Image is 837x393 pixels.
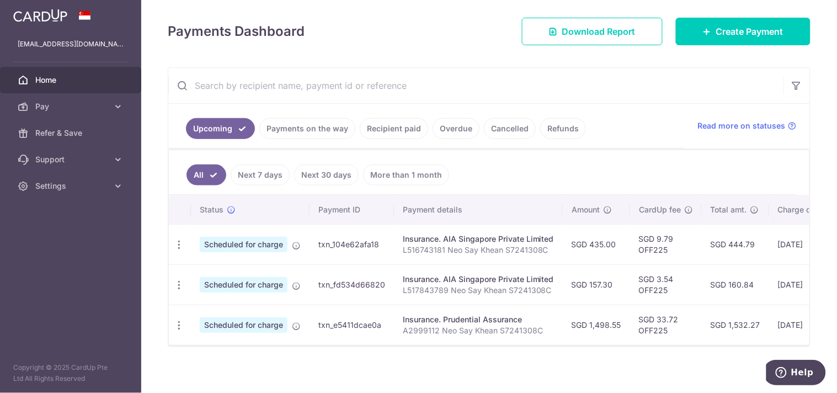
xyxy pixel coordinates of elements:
[766,360,826,387] iframe: Opens a widget where you can find more information
[716,25,783,38] span: Create Payment
[630,224,702,264] td: SGD 9.79 OFF225
[403,285,554,296] p: L517843789 Neo Say Khean S7241308C
[168,68,783,103] input: Search by recipient name, payment id or reference
[563,264,630,305] td: SGD 157.30
[13,9,67,22] img: CardUp
[702,264,769,305] td: SGD 160.84
[200,237,287,252] span: Scheduled for charge
[35,128,108,139] span: Refer & Save
[35,154,108,165] span: Support
[484,118,536,139] a: Cancelled
[562,25,636,38] span: Download Report
[35,75,108,86] span: Home
[200,317,287,333] span: Scheduled for charge
[294,164,359,185] a: Next 30 days
[676,18,811,45] a: Create Payment
[200,204,223,215] span: Status
[360,118,428,139] a: Recipient paid
[630,264,702,305] td: SGD 3.54 OFF225
[702,224,769,264] td: SGD 444.79
[711,204,747,215] span: Total amt.
[778,204,823,215] span: Charge date
[310,224,394,264] td: txn_104e62afa18
[698,120,786,131] span: Read more on statuses
[310,195,394,224] th: Payment ID
[540,118,586,139] a: Refunds
[522,18,663,45] a: Download Report
[186,118,255,139] a: Upcoming
[231,164,290,185] a: Next 7 days
[433,118,479,139] a: Overdue
[403,245,554,256] p: L516743181 Neo Say Khean S7241308C
[200,277,287,293] span: Scheduled for charge
[563,305,630,345] td: SGD 1,498.55
[403,274,554,285] div: Insurance. AIA Singapore Private Limited
[563,224,630,264] td: SGD 435.00
[168,22,305,41] h4: Payments Dashboard
[702,305,769,345] td: SGD 1,532.27
[394,195,563,224] th: Payment details
[310,264,394,305] td: txn_fd534d66820
[403,314,554,325] div: Insurance. Prudential Assurance
[572,204,600,215] span: Amount
[363,164,449,185] a: More than 1 month
[310,305,394,345] td: txn_e5411dcae0a
[259,118,355,139] a: Payments on the way
[186,164,226,185] a: All
[35,101,108,112] span: Pay
[698,120,797,131] a: Read more on statuses
[639,204,681,215] span: CardUp fee
[35,180,108,192] span: Settings
[403,233,554,245] div: Insurance. AIA Singapore Private Limited
[630,305,702,345] td: SGD 33.72 OFF225
[18,39,124,50] p: [EMAIL_ADDRESS][DOMAIN_NAME]
[403,325,554,336] p: A2999112 Neo Say Khean S7241308C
